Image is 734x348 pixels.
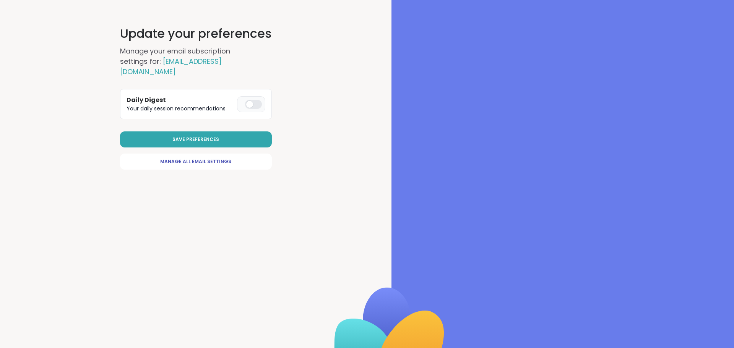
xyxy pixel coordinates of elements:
[127,95,234,105] h3: Daily Digest
[120,57,222,76] span: [EMAIL_ADDRESS][DOMAIN_NAME]
[120,24,272,43] h1: Update your preferences
[172,136,219,143] span: Save Preferences
[120,131,272,147] button: Save Preferences
[120,46,258,77] h2: Manage your email subscription settings for:
[160,158,231,165] span: Manage All Email Settings
[120,154,272,170] a: Manage All Email Settings
[127,105,234,113] p: Your daily session recommendations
